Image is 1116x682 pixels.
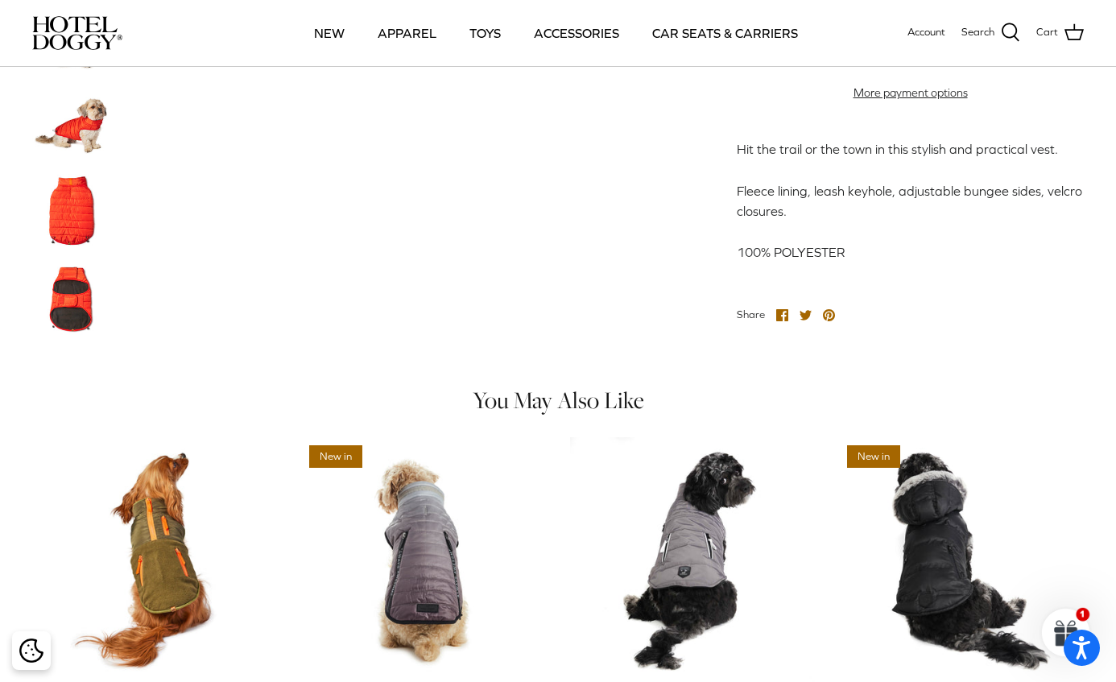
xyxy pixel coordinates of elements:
a: Search [961,23,1020,43]
h4: You May Also Like [32,388,1084,413]
a: TOYS [455,6,515,60]
a: CAR SEATS & CARRIERS [638,6,812,60]
a: Account [907,24,945,41]
span: 100% POLYESTER [737,245,845,259]
a: Hooded Iridescent Puffer Vest with Micro-Fleece Lining [839,437,1084,682]
a: Micro Fleece Vest [32,437,277,682]
span: 20% off [578,445,635,469]
span: Hit the trail or the town in this stylish and practical vest. [737,142,1058,156]
img: Cookie policy [19,639,43,663]
img: hoteldoggycom [32,16,122,50]
a: APPAREL [363,6,451,60]
a: ACCESSORIES [519,6,634,60]
a: Cart [1036,23,1084,43]
span: Share [737,308,765,320]
span: Cart [1036,24,1058,41]
span: New in [309,445,362,469]
span: 20% off [40,445,97,469]
span: Search [961,24,994,41]
span: Fleece lining, leash keyhole, adjustable bungee sides, velcro closures. [737,184,1082,219]
a: NEW [300,6,359,60]
div: Primary navigation [239,6,872,60]
span: New in [847,445,900,469]
a: Gradient Quilted Puffer Vest with Microfleece Lining [301,437,546,682]
div: Cookie policy [12,631,51,670]
span: Account [907,26,945,38]
button: Cookie policy [17,637,45,665]
a: Lightweight Quilted Puffer Vest [570,437,815,682]
a: More payment options [737,86,1084,100]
